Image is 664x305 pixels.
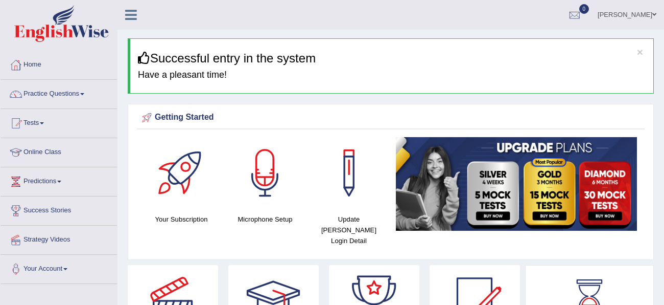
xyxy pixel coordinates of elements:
[579,4,589,14] span: 0
[1,226,117,251] a: Strategy Videos
[1,197,117,222] a: Success Stories
[1,138,117,164] a: Online Class
[1,51,117,76] a: Home
[312,214,386,246] h4: Update [PERSON_NAME] Login Detail
[145,214,218,225] h4: Your Subscription
[396,137,637,231] img: small5.jpg
[1,80,117,105] a: Practice Questions
[1,255,117,280] a: Your Account
[139,110,642,125] div: Getting Started
[1,109,117,135] a: Tests
[138,52,646,65] h3: Successful entry in the system
[637,47,643,57] button: ×
[1,167,117,193] a: Predictions
[228,214,302,225] h4: Microphone Setup
[138,70,646,80] h4: Have a pleasant time!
